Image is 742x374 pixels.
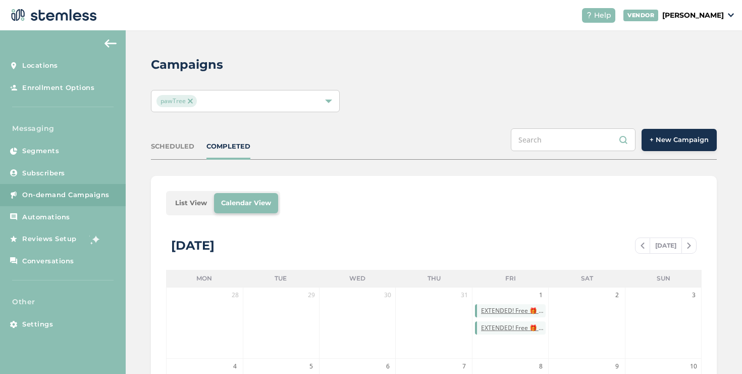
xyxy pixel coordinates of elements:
[22,190,110,200] span: On-demand Campaigns
[625,270,702,287] li: Sun
[22,83,94,93] span: Enrollment Options
[472,270,549,287] li: Fri
[84,229,104,249] img: glitter-stars-b7820f95.gif
[230,290,240,300] span: 28
[536,290,546,300] span: 1
[650,238,682,253] span: [DATE]
[168,193,214,213] li: List View
[171,237,215,255] div: [DATE]
[692,325,742,374] iframe: Chat Widget
[306,361,316,371] span: 5
[662,10,724,21] p: [PERSON_NAME]
[687,243,691,249] img: icon-chevron-right-bae969c5.svg
[536,361,546,371] span: 8
[319,270,396,287] li: Wed
[230,361,240,371] span: 4
[22,212,70,222] span: Automations
[641,243,645,249] img: icon-chevron-left-b8c47ebb.svg
[151,142,194,152] div: SCHEDULED
[459,361,469,371] span: 7
[688,290,699,300] span: 3
[383,290,393,300] span: 30
[549,270,625,287] li: Sat
[594,10,611,21] span: Help
[22,319,53,330] span: Settings
[22,146,59,156] span: Segments
[306,290,316,300] span: 29
[481,306,546,315] span: EXTENDED! Free 🎁 with purchase all August! Share 10-in-1 with everyone you know + they get a bonu...
[383,361,393,371] span: 6
[396,270,472,287] li: Thu
[642,129,717,151] button: + New Campaign
[166,270,243,287] li: Mon
[156,95,197,107] span: pawTree
[511,128,635,151] input: Search
[481,323,546,333] span: EXTENDED! Free 🎁 with purchase all August! Share 10-in-1 with everyone you know + they get a bonu...
[214,193,278,213] li: Calendar View
[22,168,65,178] span: Subscribers
[623,10,658,21] div: VENDOR
[8,5,97,25] img: logo-dark-0685b13c.svg
[151,56,223,74] h2: Campaigns
[688,361,699,371] span: 10
[188,99,193,104] img: icon-close-accent-8a337256.svg
[243,270,320,287] li: Tue
[22,234,77,244] span: Reviews Setup
[612,361,622,371] span: 9
[22,256,74,266] span: Conversations
[22,61,58,71] span: Locations
[104,39,117,48] img: icon-arrow-back-accent-c549486e.svg
[650,135,709,145] span: + New Campaign
[728,13,734,17] img: icon_down-arrow-small-66adaf34.svg
[586,12,592,18] img: icon-help-white-03924b79.svg
[459,290,469,300] span: 31
[206,142,250,152] div: COMPLETED
[612,290,622,300] span: 2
